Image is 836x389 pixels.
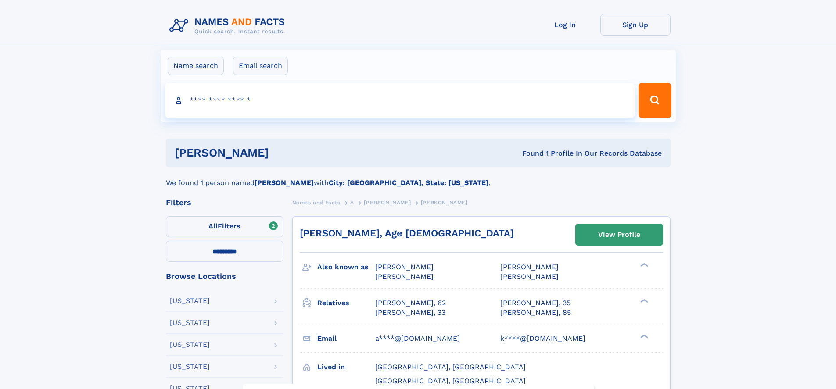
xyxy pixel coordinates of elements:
[170,363,210,370] div: [US_STATE]
[375,298,446,308] a: [PERSON_NAME], 62
[350,197,354,208] a: A
[168,57,224,75] label: Name search
[500,298,570,308] a: [PERSON_NAME], 35
[421,200,468,206] span: [PERSON_NAME]
[166,272,283,280] div: Browse Locations
[638,298,649,303] div: ❯
[639,83,671,118] button: Search Button
[208,222,218,230] span: All
[170,341,210,348] div: [US_STATE]
[170,297,210,304] div: [US_STATE]
[364,197,411,208] a: [PERSON_NAME]
[638,262,649,268] div: ❯
[530,14,600,36] a: Log In
[292,197,341,208] a: Names and Facts
[500,308,571,318] a: [PERSON_NAME], 85
[329,178,488,187] b: City: [GEOGRAPHIC_DATA], State: [US_STATE]
[317,296,375,310] h3: Relatives
[166,14,292,38] img: Logo Names and Facts
[638,333,649,339] div: ❯
[375,377,526,385] span: [GEOGRAPHIC_DATA], [GEOGRAPHIC_DATA]
[317,260,375,275] h3: Also known as
[375,263,434,271] span: [PERSON_NAME]
[350,200,354,206] span: A
[375,272,434,281] span: [PERSON_NAME]
[500,272,559,281] span: [PERSON_NAME]
[175,147,396,158] h1: [PERSON_NAME]
[233,57,288,75] label: Email search
[170,319,210,326] div: [US_STATE]
[166,167,671,188] div: We found 1 person named with .
[255,178,314,187] b: [PERSON_NAME]
[500,263,559,271] span: [PERSON_NAME]
[395,149,662,158] div: Found 1 Profile In Our Records Database
[166,216,283,237] label: Filters
[317,331,375,346] h3: Email
[576,224,663,245] a: View Profile
[364,200,411,206] span: [PERSON_NAME]
[317,360,375,375] h3: Lived in
[375,363,526,371] span: [GEOGRAPHIC_DATA], [GEOGRAPHIC_DATA]
[166,199,283,207] div: Filters
[598,225,640,245] div: View Profile
[375,308,445,318] a: [PERSON_NAME], 33
[300,228,514,239] a: [PERSON_NAME], Age [DEMOGRAPHIC_DATA]
[165,83,635,118] input: search input
[600,14,671,36] a: Sign Up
